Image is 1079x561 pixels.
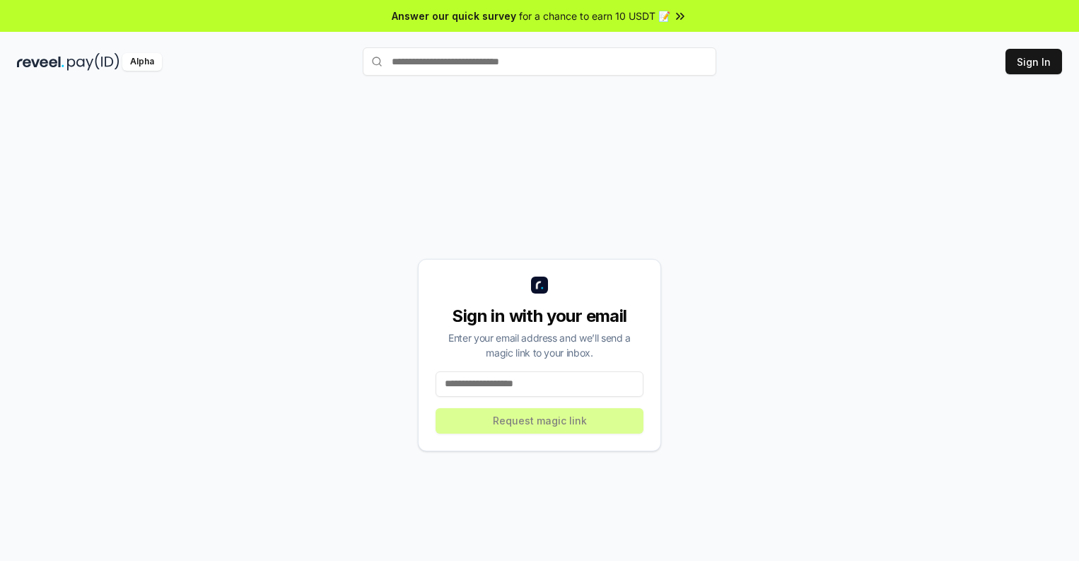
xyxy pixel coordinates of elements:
[17,53,64,71] img: reveel_dark
[531,277,548,294] img: logo_small
[436,305,643,328] div: Sign in with your email
[436,330,643,360] div: Enter your email address and we’ll send a magic link to your inbox.
[392,8,516,23] span: Answer our quick survey
[122,53,162,71] div: Alpha
[1005,49,1062,74] button: Sign In
[519,8,670,23] span: for a chance to earn 10 USDT 📝
[67,53,119,71] img: pay_id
